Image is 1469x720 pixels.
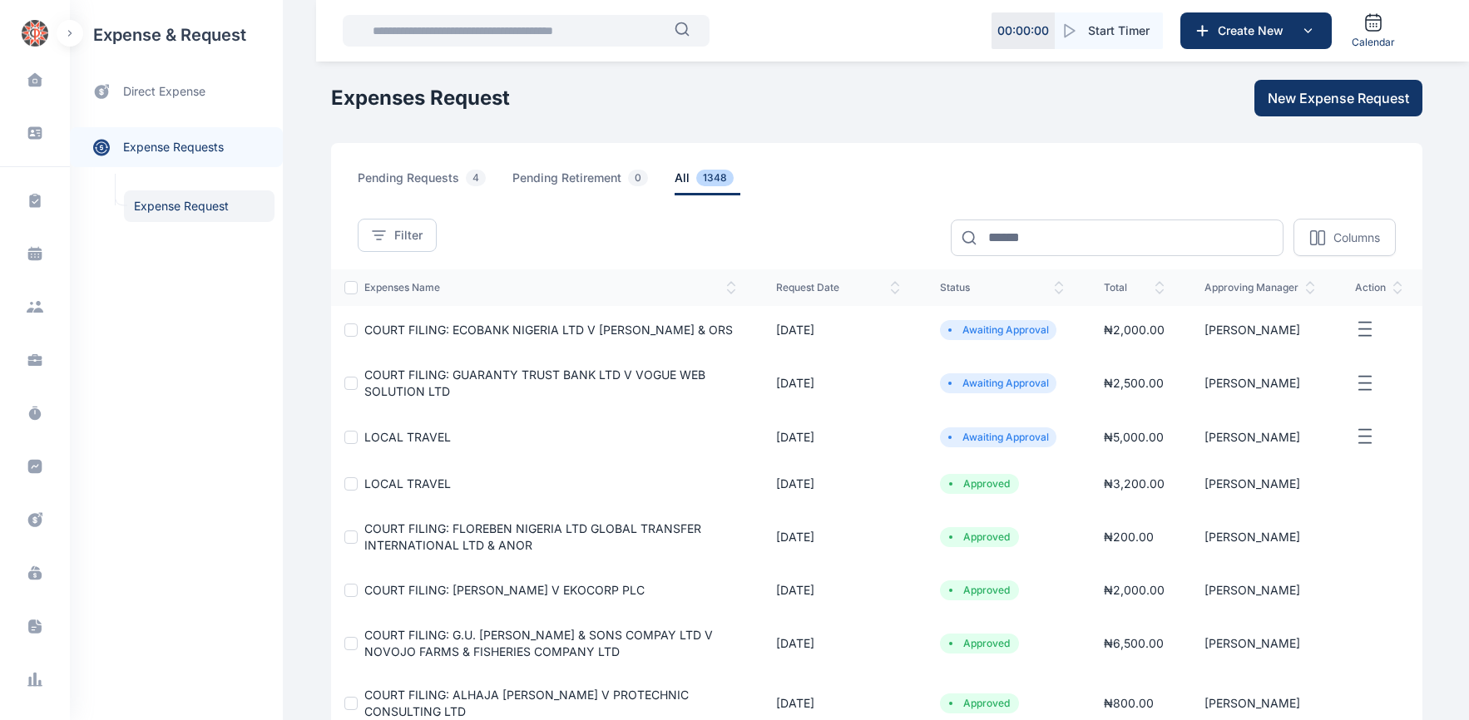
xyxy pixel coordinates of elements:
span: total [1104,281,1165,294]
li: Approved [947,584,1012,597]
a: LOCAL TRAVEL [364,476,451,491]
span: New Expense Request [1268,88,1409,108]
button: Columns [1293,219,1396,256]
a: COURT FILING: ECOBANK NIGERIA LTD V [PERSON_NAME] & ORS [364,323,733,337]
span: ₦ 2,000.00 [1104,583,1165,597]
span: expenses Name [364,281,736,294]
a: Expense Request [124,190,275,222]
td: [PERSON_NAME] [1185,461,1335,507]
button: New Expense Request [1254,80,1422,116]
td: [DATE] [756,461,920,507]
td: [DATE] [756,413,920,461]
span: 1348 [696,170,734,186]
li: Approved [947,697,1012,710]
a: pending retirement0 [512,170,675,195]
td: [PERSON_NAME] [1185,507,1335,567]
td: [PERSON_NAME] [1185,413,1335,461]
li: Awaiting Approval [947,323,1050,337]
div: expense requests [70,114,283,167]
a: COURT FILING: G.U. [PERSON_NAME] & SONS COMPAY LTD V NOVOJO FARMS & FISHERIES COMPANY LTD [364,628,713,658]
td: [PERSON_NAME] [1185,614,1335,673]
button: Start Timer [1055,12,1163,49]
a: expense requests [70,127,283,167]
span: ₦ 6,500.00 [1104,636,1164,650]
span: ₦ 2,500.00 [1104,376,1164,390]
span: pending retirement [512,170,655,195]
a: COURT FILING: ALHAJA [PERSON_NAME] V PROTECHNIC CONSULTING LTD [364,688,689,718]
h1: Expenses Request [331,85,510,111]
p: Columns [1333,229,1380,246]
span: ₦ 2,000.00 [1104,323,1165,337]
span: request date [776,281,900,294]
button: Filter [358,219,437,252]
li: Approved [947,530,1012,544]
a: all1348 [675,170,760,195]
a: COURT FILING: FLOREBEN NIGERIA LTD GLOBAL TRANSFER INTERNATIONAL LTD & ANOR [364,521,701,552]
a: pending requests4 [358,170,512,195]
td: [DATE] [756,567,920,614]
a: LOCAL TRAVEL [364,430,451,444]
span: ₦ 200.00 [1104,530,1154,544]
span: pending requests [358,170,492,195]
span: Filter [394,227,423,244]
span: Create New [1211,22,1298,39]
span: status [940,281,1064,294]
td: [DATE] [756,507,920,567]
td: [DATE] [756,353,920,413]
td: [DATE] [756,614,920,673]
span: Start Timer [1088,22,1150,39]
button: Create New [1180,12,1332,49]
span: direct expense [123,83,205,101]
span: Calendar [1352,36,1395,49]
td: [DATE] [756,306,920,353]
a: COURT FILING: [PERSON_NAME] V EKOCORP PLC [364,583,645,597]
p: 00 : 00 : 00 [997,22,1049,39]
span: ₦ 5,000.00 [1104,430,1164,444]
span: 0 [628,170,648,186]
td: [PERSON_NAME] [1185,306,1335,353]
span: action [1355,281,1402,294]
span: ₦ 3,200.00 [1104,476,1165,491]
span: all [675,170,740,195]
td: [PERSON_NAME] [1185,567,1335,614]
li: Approved [947,477,1012,491]
a: COURT FILING: GUARANTY TRUST BANK LTD V VOGUE WEB SOLUTION LTD [364,367,705,398]
span: approving manager [1204,281,1315,294]
a: direct expense [70,70,283,114]
li: Approved [947,637,1012,650]
li: Awaiting Approval [947,431,1050,444]
td: [PERSON_NAME] [1185,353,1335,413]
span: 4 [466,170,486,186]
li: Awaiting Approval [947,377,1050,390]
span: ₦ 800.00 [1104,696,1154,710]
a: Calendar [1345,6,1402,56]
